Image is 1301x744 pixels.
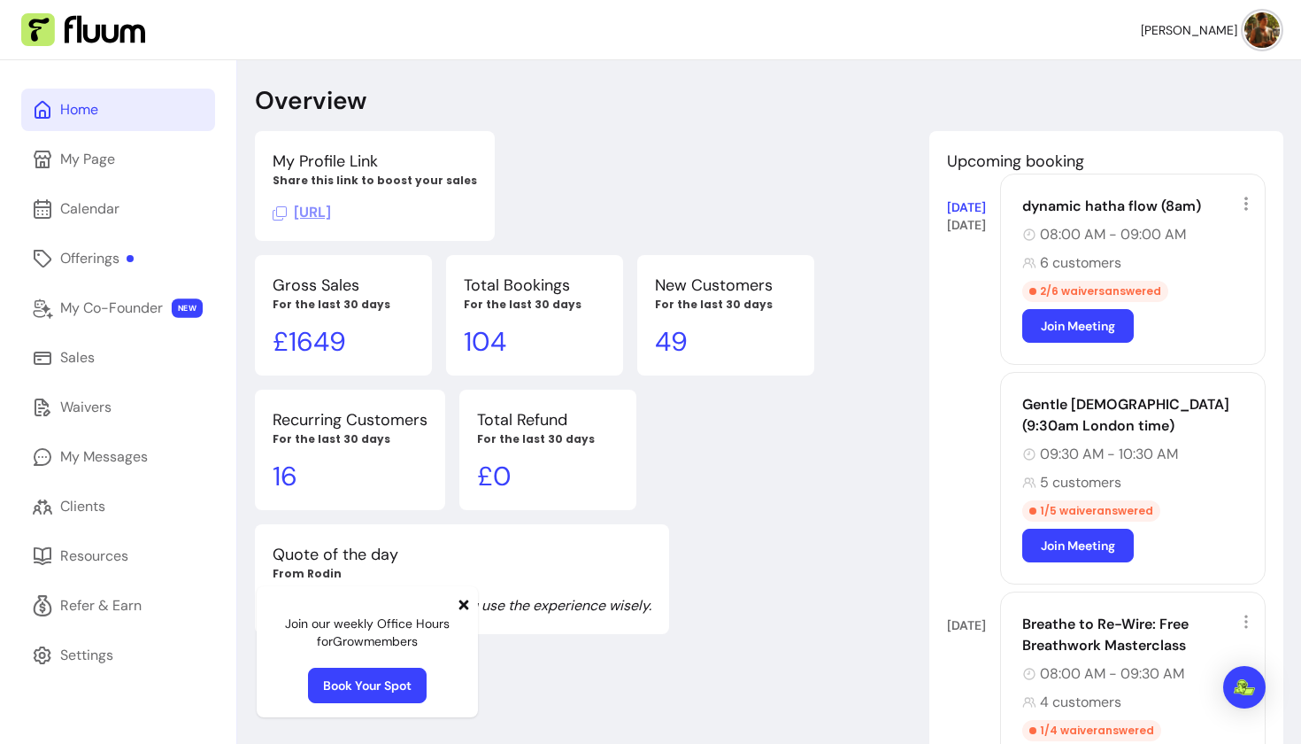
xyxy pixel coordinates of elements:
[21,436,215,478] a: My Messages
[273,407,427,432] p: Recurring Customers
[1022,614,1254,656] div: Breathe to Re-Wire: Free Breathwork Masterclass
[273,567,651,581] p: From Rodin
[273,461,427,492] p: 16
[21,535,215,577] a: Resources
[172,298,203,318] span: NEW
[273,542,651,567] p: Quote of the day
[21,585,215,627] a: Refer & Earn
[21,237,215,280] a: Offerings
[273,174,477,188] p: Share this link to boost your sales
[947,616,1000,634] div: [DATE]
[1022,281,1168,302] div: 2 / 6 waivers answered
[60,298,163,319] div: My Co-Founder
[255,85,366,117] p: Overview
[21,89,215,131] a: Home
[60,248,134,269] div: Offerings
[1022,529,1134,562] a: Join Meeting
[1022,394,1254,437] div: Gentle [DEMOGRAPHIC_DATA] (9:30am London time)
[21,138,215,181] a: My Page
[477,432,619,446] p: For the last 30 days
[273,203,331,221] span: Click to copy
[60,347,95,368] div: Sales
[273,326,414,358] p: £ 1649
[273,273,414,298] p: Gross Sales
[1022,720,1161,741] div: 1 / 4 waiver answered
[273,149,477,174] p: My Profile Link
[60,645,113,666] div: Settings
[1022,196,1254,217] div: dynamic hatha flow (8am)
[273,298,414,312] p: For the last 30 days
[60,198,119,220] div: Calendar
[21,188,215,230] a: Calendar
[1244,12,1280,48] img: avatar
[464,326,605,358] p: 104
[21,386,215,429] a: Waivers
[947,216,1000,234] div: [DATE]
[1223,666,1266,709] div: Open Intercom Messenger
[477,407,619,432] p: Total Refund
[1022,224,1254,245] div: 08:00 AM - 09:00 AM
[60,446,148,468] div: My Messages
[21,287,215,329] a: My Co-Founder NEW
[21,337,215,379] a: Sales
[947,198,1000,216] div: [DATE]
[464,273,605,298] p: Total Bookings
[1141,12,1280,48] button: avatar[PERSON_NAME]
[947,149,1266,174] p: Upcoming booking
[308,668,427,703] a: Book Your Spot
[1022,309,1134,343] a: Join Meeting
[655,326,797,358] p: 49
[60,149,115,170] div: My Page
[21,634,215,677] a: Settings
[1022,500,1160,522] div: 1 / 5 waiver answered
[655,298,797,312] p: For the last 30 days
[60,397,112,418] div: Waivers
[271,615,464,650] p: Join our weekly Office Hours for Grow members
[60,99,98,120] div: Home
[464,298,605,312] p: For the last 30 days
[1141,21,1237,39] span: [PERSON_NAME]
[1022,444,1254,465] div: 09:30 AM - 10:30 AM
[1022,663,1254,685] div: 08:00 AM - 09:30 AM
[60,546,128,567] div: Resources
[60,595,142,616] div: Refer & Earn
[1022,252,1254,274] div: 6 customers
[477,461,619,492] p: £ 0
[1022,472,1254,493] div: 5 customers
[60,496,105,517] div: Clients
[1022,692,1254,713] div: 4 customers
[21,485,215,528] a: Clients
[21,13,145,47] img: Fluum Logo
[655,273,797,298] p: New Customers
[273,432,427,446] p: For the last 30 days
